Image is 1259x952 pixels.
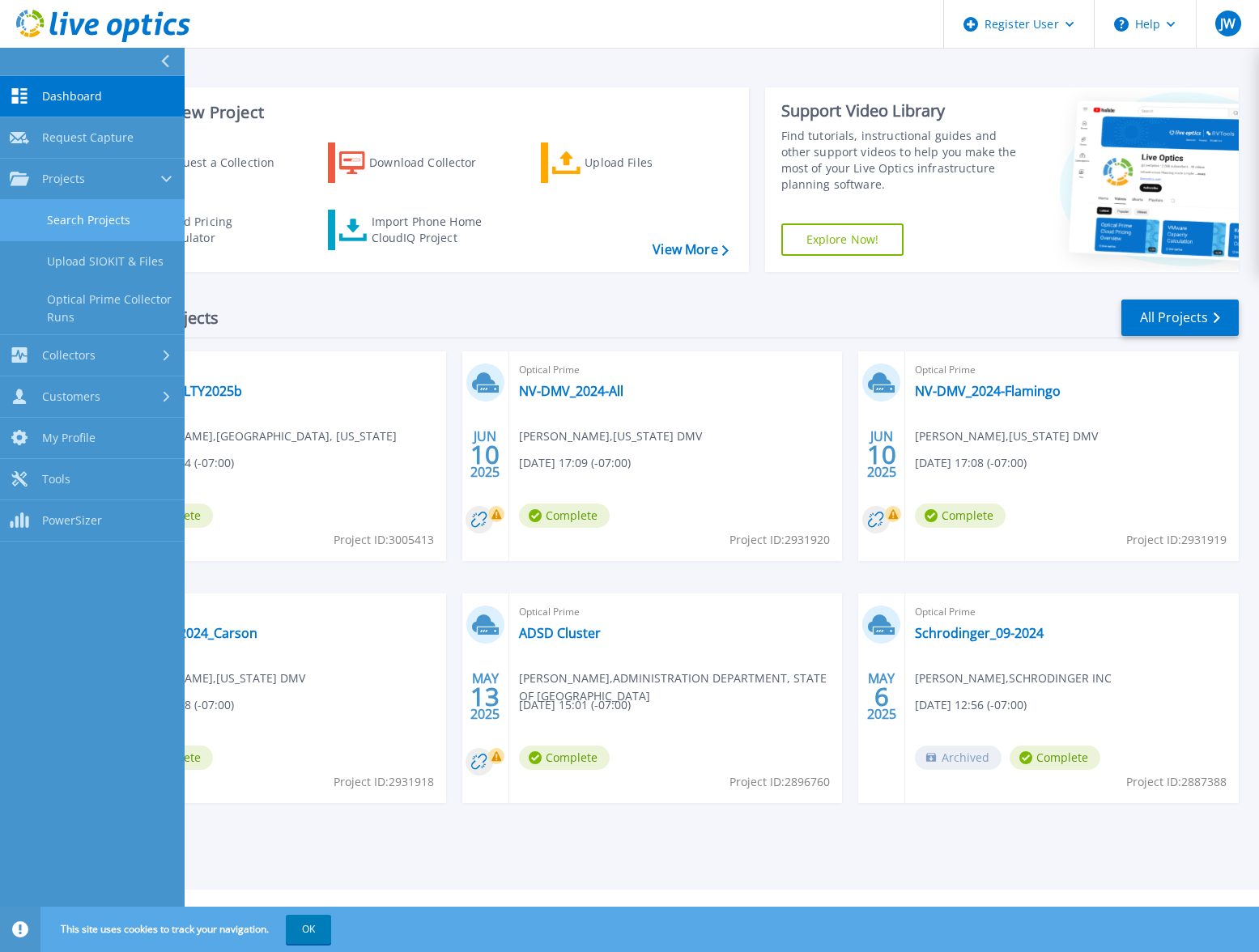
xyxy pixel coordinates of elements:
[42,130,134,145] span: Request Capture
[867,448,896,461] span: 10
[781,100,1019,121] div: Support Video Library
[159,214,288,246] div: Cloud Pricing Calculator
[372,214,498,246] div: Import Phone Home CloudIQ Project
[42,172,85,186] span: Projects
[653,242,728,257] a: View More
[519,427,702,445] span: [PERSON_NAME] , [US_STATE] DMV
[470,667,500,726] div: MAY 2025
[519,696,631,714] span: [DATE] 15:01 (-07:00)
[45,915,331,944] span: This site uses cookies to track your navigation.
[915,361,1229,379] span: Optical Prime
[122,361,436,379] span: Optical Prime
[915,669,1112,687] span: [PERSON_NAME] , SCHRODINGER INC
[334,773,434,791] span: Project ID: 2931918
[729,773,830,791] span: Project ID: 2896760
[519,669,843,705] span: [PERSON_NAME] , ADMINISTRATION DEPARTMENT, STATE OF [GEOGRAPHIC_DATA]
[519,454,631,472] span: [DATE] 17:09 (-07:00)
[781,223,904,256] a: Explore Now!
[470,448,500,461] span: 10
[1220,17,1236,30] span: JW
[1121,300,1239,336] a: All Projects
[161,147,291,179] div: Request a Collection
[122,603,436,621] span: Optical Prime
[866,667,897,726] div: MAY 2025
[519,603,833,621] span: Optical Prime
[866,425,897,484] div: JUN 2025
[519,746,610,770] span: Complete
[115,104,728,121] h3: Start a New Project
[781,128,1019,193] div: Find tutorials, instructional guides and other support videos to help you make the most of your L...
[1010,746,1100,770] span: Complete
[519,625,601,641] a: ADSD Cluster
[915,746,1002,770] span: Archived
[915,454,1027,472] span: [DATE] 17:08 (-07:00)
[915,625,1044,641] a: Schrodinger_09-2024
[541,142,721,183] a: Upload Files
[915,603,1229,621] span: Optical Prime
[1126,531,1227,549] span: Project ID: 2931919
[874,690,889,703] span: 6
[42,89,102,104] span: Dashboard
[115,210,296,250] a: Cloud Pricing Calculator
[42,431,96,445] span: My Profile
[470,425,500,484] div: JUN 2025
[42,348,96,363] span: Collectors
[519,504,610,528] span: Complete
[328,142,508,183] a: Download Collector
[915,383,1061,399] a: NV-DMV_2024-Flamingo
[519,361,833,379] span: Optical Prime
[42,472,70,487] span: Tools
[122,427,397,445] span: [PERSON_NAME] , [GEOGRAPHIC_DATA], [US_STATE]
[122,669,305,687] span: [PERSON_NAME] , [US_STATE] DMV
[470,690,500,703] span: 13
[42,389,100,404] span: Customers
[915,696,1027,714] span: [DATE] 12:56 (-07:00)
[286,915,331,944] button: OK
[42,513,102,528] span: PowerSizer
[115,142,296,183] a: Request a Collection
[1126,773,1227,791] span: Project ID: 2887388
[729,531,830,549] span: Project ID: 2931920
[915,427,1098,445] span: [PERSON_NAME] , [US_STATE] DMV
[585,147,714,179] div: Upload Files
[334,531,434,549] span: Project ID: 3005413
[122,625,257,641] a: NV-DMV_2024_Carson
[915,504,1006,528] span: Complete
[369,147,499,179] div: Download Collector
[519,383,623,399] a: NV-DMV_2024-All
